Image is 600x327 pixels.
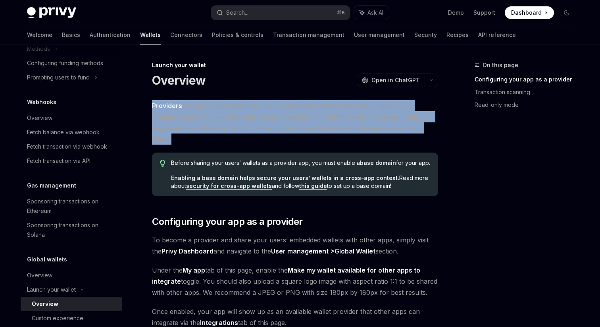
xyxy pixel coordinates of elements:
div: Overview [27,113,52,123]
a: Configuring funding methods [21,56,122,70]
span: To become a provider and share your users’ embedded wallets with other apps, simply visit the and... [152,234,438,257]
strong: Enabling a base domain helps secure your users’ wallets in a cross-app context. [171,174,399,181]
div: Launch your wallet [27,285,76,294]
a: Custom experience [21,311,122,325]
a: Read-only mode [475,99,579,111]
div: Configuring funding methods [27,58,103,68]
a: Integrations [200,319,238,327]
div: Fetch transaction via API [27,156,90,166]
div: Overview [32,299,58,309]
button: Search...⌘K [211,6,350,20]
a: Security [414,25,437,45]
a: Policies & controls [212,25,263,45]
a: Authentication [90,25,131,45]
a: Welcome [27,25,52,45]
button: Toggle dark mode [560,6,573,19]
button: Open in ChatGPT [357,74,425,87]
a: Wallets [140,25,161,45]
a: this guide [299,182,327,190]
a: Overview [21,111,122,125]
a: API reference [478,25,516,45]
span: ⌘ K [337,10,345,16]
a: Overview [21,297,122,311]
a: Sponsoring transactions on Solana [21,218,122,242]
div: Custom experience [32,313,83,323]
div: Launch your wallet [152,61,438,69]
a: Sponsoring transactions on Ethereum [21,194,122,218]
a: Transaction management [273,25,344,45]
h5: Global wallets [27,255,67,264]
div: Fetch balance via webhook [27,128,100,137]
a: Global Wallet [335,247,375,255]
span: are apps that enable their users’ embedded wallets to be used in other apps. Becoming a provider ... [152,100,438,145]
a: Fetch transaction via API [21,154,122,168]
a: Basics [62,25,80,45]
a: Dashboard [505,6,554,19]
h5: Gas management [27,181,76,190]
a: Configuring your app as a provider [475,73,579,86]
strong: base domain [360,159,396,166]
strong: Privy Dashboard [162,247,213,255]
span: On this page [483,60,518,70]
a: My app [183,266,205,275]
span: Open in ChatGPT [371,76,420,84]
a: Recipes [446,25,469,45]
span: Dashboard [511,9,542,17]
a: security for cross-app wallets [186,182,272,190]
a: Demo [448,9,464,17]
h5: Webhooks [27,97,56,107]
span: Read more about and follow to set up a base domain! [171,174,430,190]
h1: Overview [152,73,206,87]
a: Connectors [170,25,202,45]
span: Before sharing your users’ wallets as a provider app, you must enable a for your app. [171,159,430,167]
strong: Providers [152,102,182,110]
div: Sponsoring transactions on Solana [27,221,117,240]
strong: Integrations [200,319,238,327]
div: Prompting users to fund [27,73,90,82]
img: dark logo [27,7,76,18]
div: Sponsoring transactions on Ethereum [27,197,117,216]
a: User management [354,25,405,45]
a: Fetch transaction via webhook [21,139,122,154]
a: Transaction scanning [475,86,579,99]
button: Ask AI [354,6,389,20]
span: Ask AI [367,9,383,17]
span: Configuring your app as a provider [152,215,303,228]
strong: User management > [271,247,375,255]
div: Search... [226,8,248,17]
span: Under the tab of this page, enable the toggle. You should also upload a square logo image with as... [152,265,438,298]
a: Fetch balance via webhook [21,125,122,139]
a: Support [473,9,495,17]
div: Fetch transaction via webhook [27,142,107,151]
a: Overview [21,268,122,282]
div: Overview [27,271,52,280]
strong: Make my wallet available for other apps to integrate [152,266,420,285]
svg: Tip [160,160,165,167]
